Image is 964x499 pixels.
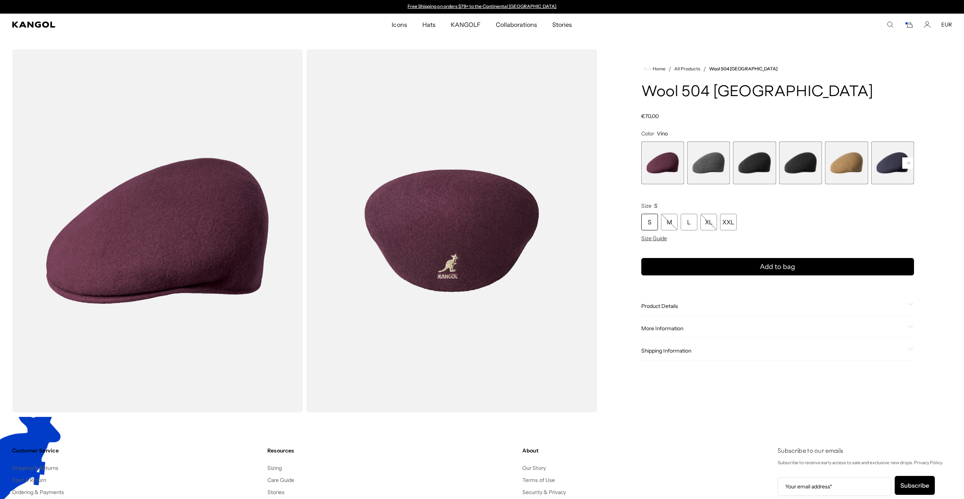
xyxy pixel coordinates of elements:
[779,141,822,184] div: 4 of 12
[924,21,931,28] a: Account
[825,141,868,184] div: 5 of 12
[408,3,556,9] a: Free Shipping on orders $79+ to the Continental [GEOGRAPHIC_DATA]
[641,141,684,184] label: Vino
[267,477,294,483] a: Care Guide
[545,14,580,36] a: Stories
[733,141,776,184] label: Black
[895,476,935,495] button: Subscribe
[641,113,659,120] span: €70,00
[384,14,414,36] a: Icons
[887,21,894,28] summary: Search here
[760,262,795,272] span: Add to bag
[644,65,666,72] a: Home
[12,489,64,496] a: Ordering & Payments
[306,49,597,412] img: color-vino
[641,347,905,354] span: Shipping Information
[392,14,407,36] span: Icons
[404,4,560,10] div: 1 of 2
[522,489,566,496] a: Security & Privacy
[522,477,555,483] a: Terms of Use
[941,21,952,28] button: EUR
[641,235,667,242] span: Size Guide
[700,214,717,230] div: XL
[641,303,905,309] span: Product Details
[778,459,952,467] p: Subscribe to receive early access to sale and exclusive new drops. Privacy Policy
[733,141,776,184] div: 3 of 12
[522,447,772,454] h4: About
[12,22,260,28] a: Kangol
[687,141,730,184] div: 2 of 12
[552,14,572,36] span: Stories
[641,64,914,73] nav: breadcrumbs
[12,477,46,483] a: Start A Return
[488,14,545,36] a: Collaborations
[674,66,700,72] a: All Products
[404,4,560,10] div: Announcement
[451,14,481,36] span: KANGOLF
[12,447,261,454] h4: Customer Service
[687,141,730,184] label: Dark Flannel
[522,465,545,471] a: Our Story
[720,214,737,230] div: XXL
[657,130,668,137] span: Vino
[12,49,597,412] product-gallery: Gallery Viewer
[871,141,914,184] div: 6 of 12
[654,202,658,209] span: S
[700,64,706,73] li: /
[779,141,822,184] label: Black/Gold
[422,14,436,36] span: Hats
[641,214,658,230] div: S
[496,14,537,36] span: Collaborations
[415,14,443,36] a: Hats
[641,258,914,275] button: Add to bag
[778,447,952,455] h4: Subscribe to our emails
[661,214,678,230] div: M
[12,49,303,412] img: color-vino
[641,202,652,209] span: Size
[641,325,905,332] span: More Information
[666,64,671,73] li: /
[641,84,914,101] h1: Wool 504 [GEOGRAPHIC_DATA]
[709,66,778,72] a: Wool 504 [GEOGRAPHIC_DATA]
[267,489,284,496] a: Stories
[651,66,666,72] span: Home
[443,14,488,36] a: KANGOLF
[641,141,684,184] div: 1 of 12
[871,141,914,184] label: Dark Blue
[681,214,697,230] div: L
[267,465,282,471] a: Sizing
[404,4,560,10] slideshow-component: Announcement bar
[267,447,517,454] h4: Resources
[641,130,654,137] span: Color
[904,21,913,28] button: Cart
[12,465,59,471] a: Shipping & Returns
[825,141,868,184] label: Camel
